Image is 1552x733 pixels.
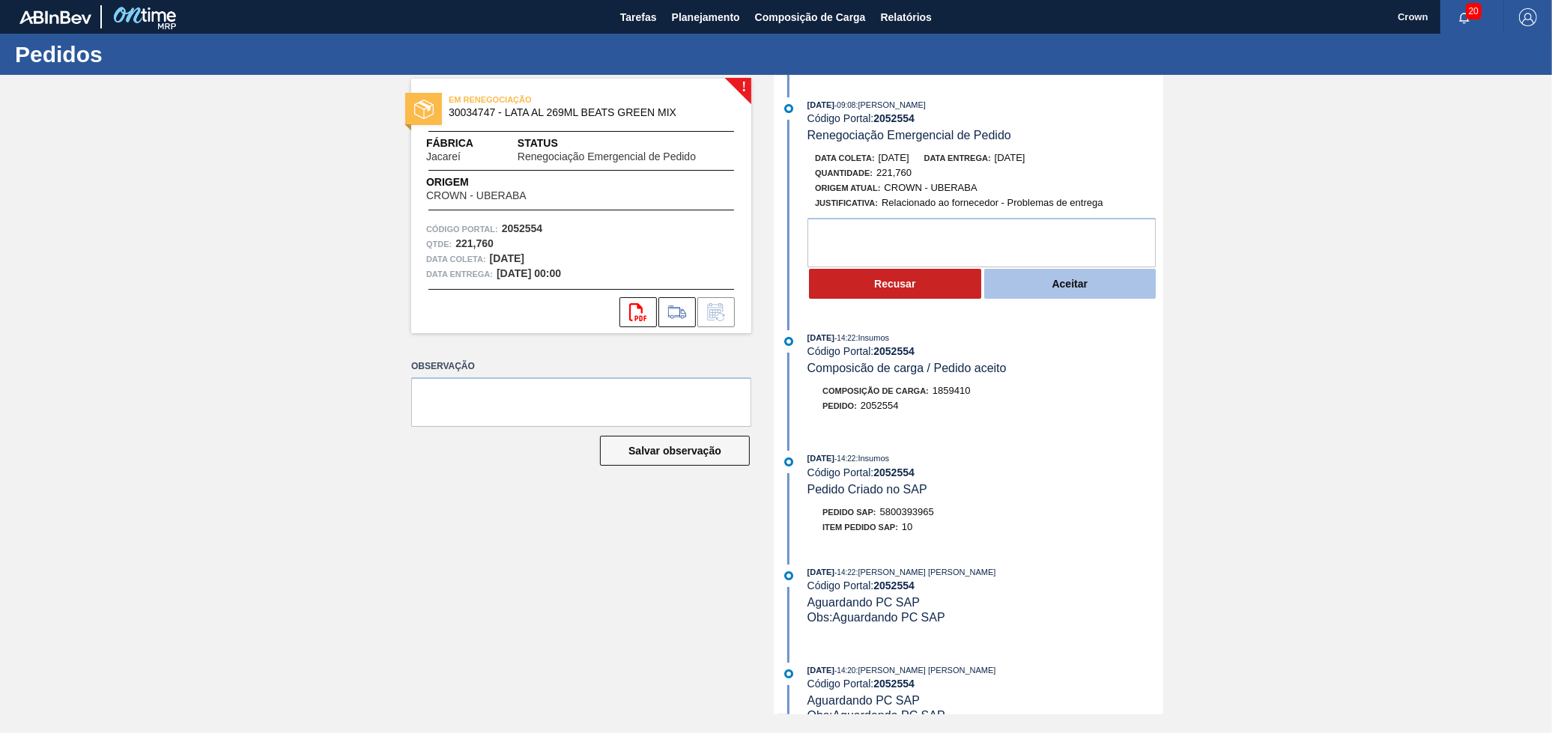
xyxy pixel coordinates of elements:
[807,129,1011,142] span: Renegociação Emergencial de Pedido
[807,678,1163,690] div: Código Portal:
[807,112,1163,124] div: Código Portal:
[658,297,696,327] div: Ir para Composição de Carga
[697,297,735,327] div: Informar alteração no pedido
[873,466,915,478] strong: 2052554
[834,568,855,577] span: - 14:22
[834,454,855,463] span: - 14:22
[807,666,834,675] span: [DATE]
[807,568,834,577] span: [DATE]
[880,506,934,517] span: 5800393965
[873,678,915,690] strong: 2052554
[784,571,793,580] img: atual
[426,174,569,190] span: Origem
[902,521,912,532] span: 10
[815,168,873,177] span: Quantidade :
[924,153,991,162] span: Data entrega:
[426,151,461,162] span: Jacareí
[873,580,915,591] strong: 2052554
[784,457,793,466] img: atual
[807,694,920,707] span: Aguardando PC SAP
[807,345,1163,357] div: Código Portal:
[855,568,995,577] span: : [PERSON_NAME] [PERSON_NAME]
[933,385,971,396] span: 1859410
[411,356,751,377] label: Observação
[822,401,857,410] span: Pedido :
[855,100,926,109] span: : [PERSON_NAME]
[855,333,889,342] span: : Insumos
[807,100,834,109] span: [DATE]
[620,8,657,26] span: Tarefas
[19,10,91,24] img: TNhmsLtSVTkK8tSr43FrP2fwEKptu5GPRR3wAAAABJRU5ErkJggg==
[861,400,899,411] span: 2052554
[426,252,486,267] span: Data coleta:
[881,8,932,26] span: Relatórios
[600,436,750,466] button: Salvar observação
[834,334,855,342] span: - 14:22
[518,136,736,151] span: Status
[1466,3,1482,19] span: 20
[426,222,498,237] span: Código Portal:
[449,92,658,107] span: EM RENEGOCIAÇÃO
[784,104,793,113] img: atual
[815,183,880,192] span: Origem Atual:
[809,269,981,299] button: Recusar
[426,267,493,282] span: Data entrega:
[822,386,929,395] span: Composição de Carga :
[873,112,915,124] strong: 2052554
[884,182,977,193] span: CROWN - UBERABA
[672,8,740,26] span: Planejamento
[426,136,508,151] span: Fábrica
[414,100,434,119] img: status
[784,669,793,678] img: atual
[15,46,281,63] h1: Pedidos
[834,666,855,675] span: - 14:20
[815,153,875,162] span: Data coleta:
[822,523,898,532] span: Item pedido SAP:
[497,267,561,279] strong: [DATE] 00:00
[807,333,834,342] span: [DATE]
[873,345,915,357] strong: 2052554
[807,483,927,496] span: Pedido Criado no SAP
[807,454,834,463] span: [DATE]
[1519,8,1537,26] img: Logout
[855,454,889,463] span: : Insumos
[502,222,543,234] strong: 2052554
[426,237,452,252] span: Qtde :
[619,297,657,327] div: Abrir arquivo PDF
[807,362,1007,374] span: Composicão de carga / Pedido aceito
[876,167,912,178] span: 221,760
[449,107,721,118] span: 30034747 - LATA AL 269ML BEATS GREEN MIX
[426,190,527,201] span: CROWN - UBERABA
[815,198,878,207] span: Justificativa:
[455,237,494,249] strong: 221,760
[822,508,876,517] span: Pedido SAP:
[807,596,920,609] span: Aguardando PC SAP
[784,337,793,346] img: atual
[807,709,945,722] span: Obs: Aguardando PC SAP
[807,611,945,624] span: Obs: Aguardando PC SAP
[755,8,866,26] span: Composição de Carga
[807,466,1163,478] div: Código Portal:
[807,580,1163,591] div: Código Portal:
[518,151,696,162] span: Renegociação Emergencial de Pedido
[855,666,995,675] span: : [PERSON_NAME] [PERSON_NAME]
[995,152,1025,163] span: [DATE]
[882,197,1103,208] span: Relacionado ao fornecedor - Problemas de entrega
[834,101,855,109] span: - 09:08
[490,252,524,264] strong: [DATE]
[1440,7,1488,28] button: Notificações
[984,269,1157,299] button: Aceitar
[879,152,909,163] span: [DATE]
